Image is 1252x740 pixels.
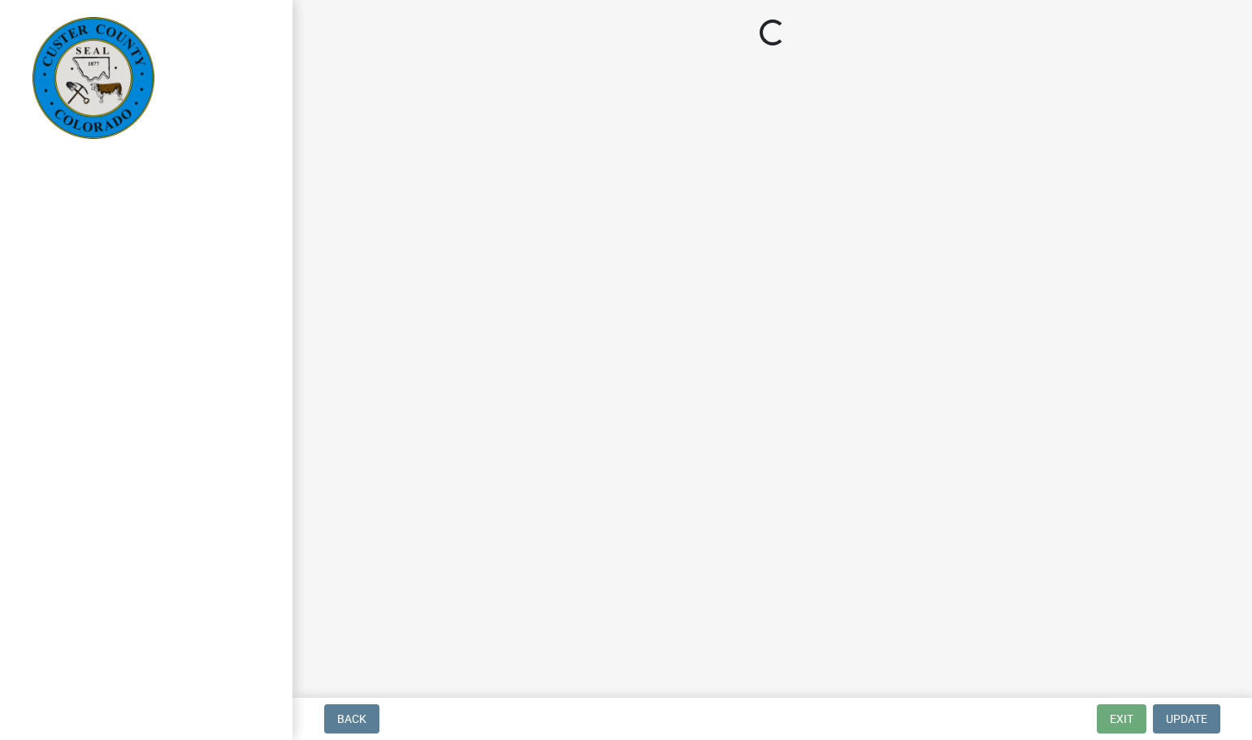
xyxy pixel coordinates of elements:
img: Custer County, Colorado [32,17,154,139]
button: Update [1153,704,1220,734]
span: Back [337,712,366,725]
button: Exit [1097,704,1146,734]
button: Back [324,704,379,734]
span: Update [1166,712,1207,725]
